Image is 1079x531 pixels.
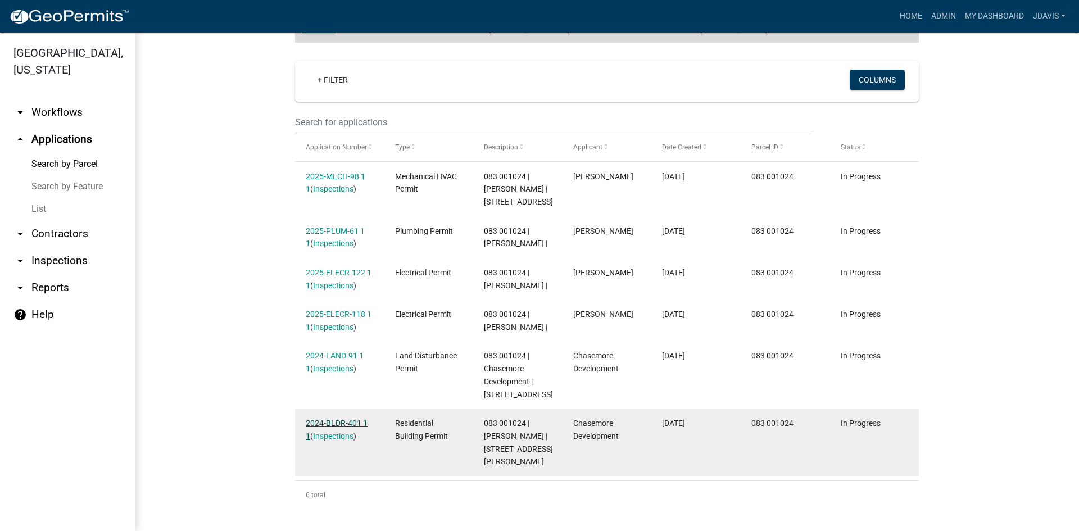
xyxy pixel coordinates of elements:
[662,419,685,428] span: 11/07/2024
[484,143,518,151] span: Description
[895,6,927,27] a: Home
[841,143,860,151] span: Status
[573,172,633,181] span: James Malcolm Irvin
[841,226,881,235] span: In Progress
[306,310,371,332] a: 2025-ELECR-118 1 1
[751,419,794,428] span: 083 001024
[395,351,457,373] span: Land Disturbance Permit
[313,432,353,441] a: Inspections
[484,226,547,248] span: 083 001024 | Jason Grimes |
[384,134,474,161] datatable-header-cell: Type
[841,310,881,319] span: In Progress
[306,172,365,194] a: 2025-MECH-98 1 1
[662,226,685,235] span: 03/20/2025
[395,310,451,319] span: Electrical Permit
[295,111,812,134] input: Search for applications
[751,143,778,151] span: Parcel ID
[306,266,373,292] div: ( )
[395,143,410,151] span: Type
[306,226,365,248] a: 2025-PLUM-61 1 1
[751,172,794,181] span: 083 001024
[306,351,364,373] a: 2024-LAND-91 1 1
[313,323,353,332] a: Inspections
[751,226,794,235] span: 083 001024
[484,351,553,398] span: 083 001024 | Chasemore Development | 106 BLUEWATER BLVD
[13,254,27,267] i: arrow_drop_down
[829,134,919,161] datatable-header-cell: Status
[741,134,830,161] datatable-header-cell: Parcel ID
[313,281,353,290] a: Inspections
[395,268,451,277] span: Electrical Permit
[306,419,368,441] a: 2024-BLDR-401 1 1
[573,268,633,277] span: Joey Pyles
[306,308,373,334] div: ( )
[573,226,633,235] span: Jay Grimes
[841,351,881,360] span: In Progress
[751,268,794,277] span: 083 001024
[573,351,619,373] span: Chasemore Development
[484,268,547,290] span: 083 001024 | ROBERTS GINA |
[309,70,357,90] a: + Filter
[960,6,1028,27] a: My Dashboard
[13,106,27,119] i: arrow_drop_down
[751,310,794,319] span: 083 001024
[563,134,652,161] datatable-header-cell: Applicant
[473,134,563,161] datatable-header-cell: Description
[573,419,619,441] span: Chasemore Development
[841,419,881,428] span: In Progress
[395,226,453,235] span: Plumbing Permit
[306,143,367,151] span: Application Number
[295,134,384,161] datatable-header-cell: Application Number
[850,70,905,90] button: Columns
[841,172,881,181] span: In Progress
[662,268,685,277] span: 02/28/2025
[306,268,371,290] a: 2025-ELECR-122 1 1
[662,310,685,319] span: 02/27/2025
[662,172,685,181] span: 04/22/2025
[306,225,373,251] div: ( )
[313,184,353,193] a: Inspections
[573,143,602,151] span: Applicant
[395,172,457,194] span: Mechanical HVAC Permit
[13,281,27,294] i: arrow_drop_down
[484,419,553,466] span: 083 001024 | ROBERTS GINA | 101 Island View Dr NE
[306,417,373,443] div: ( )
[484,310,547,332] span: 083 001024 | ROBERTS GINA |
[306,170,373,196] div: ( )
[295,481,919,509] div: 6 total
[395,419,448,441] span: Residential Building Permit
[841,268,881,277] span: In Progress
[484,172,553,207] span: 083 001024 | ROBERTS GINA | 101 ISLAND VIEW DRIVE NE
[13,227,27,240] i: arrow_drop_down
[313,364,353,373] a: Inspections
[13,308,27,321] i: help
[573,310,633,319] span: Joey Pyles
[751,351,794,360] span: 083 001024
[662,143,701,151] span: Date Created
[313,239,353,248] a: Inspections
[662,351,685,360] span: 12/02/2024
[13,133,27,146] i: arrow_drop_up
[306,350,373,375] div: ( )
[927,6,960,27] a: Admin
[651,134,741,161] datatable-header-cell: Date Created
[1028,6,1070,27] a: jdavis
